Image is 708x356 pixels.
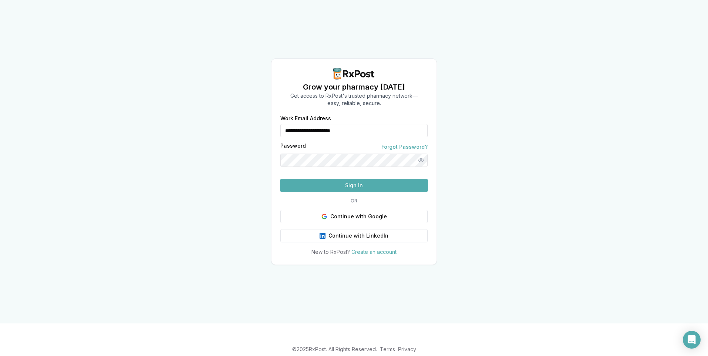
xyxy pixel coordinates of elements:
[380,346,395,352] a: Terms
[414,154,428,167] button: Show password
[683,331,701,349] div: Open Intercom Messenger
[290,92,418,107] p: Get access to RxPost's trusted pharmacy network— easy, reliable, secure.
[280,179,428,192] button: Sign In
[320,233,325,239] img: LinkedIn
[398,346,416,352] a: Privacy
[280,143,306,151] label: Password
[381,143,428,151] a: Forgot Password?
[330,68,378,80] img: RxPost Logo
[321,214,327,219] img: Google
[348,198,360,204] span: OR
[280,210,428,223] button: Continue with Google
[351,249,397,255] a: Create an account
[280,116,428,121] label: Work Email Address
[290,82,418,92] h1: Grow your pharmacy [DATE]
[280,229,428,242] button: Continue with LinkedIn
[311,249,350,255] span: New to RxPost?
